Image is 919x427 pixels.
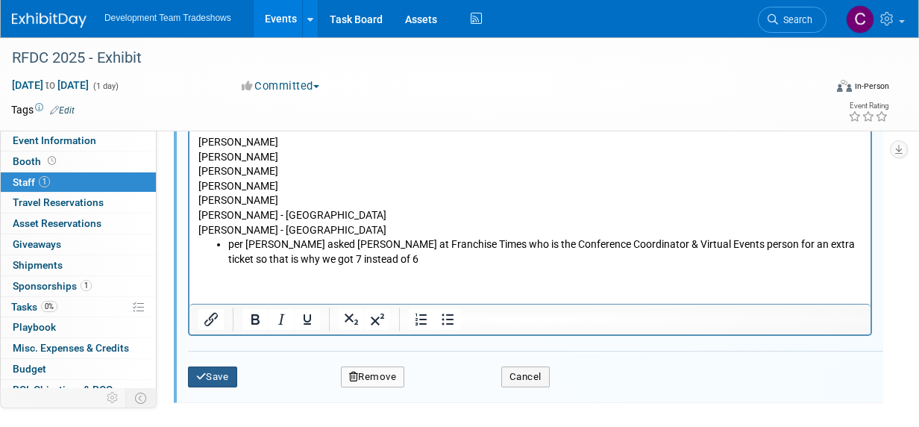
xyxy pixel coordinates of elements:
[846,5,874,34] img: Courtney Perkins
[1,297,156,317] a: Tasks0%
[341,367,405,387] button: Remove
[762,78,889,100] div: Event Format
[13,176,50,188] span: Staff
[43,79,57,91] span: to
[13,134,96,146] span: Event Information
[45,155,59,166] span: Booth not reserved yet
[1,317,156,337] a: Playbook
[188,367,237,387] button: Save
[92,81,119,91] span: (1 day)
[1,152,156,172] a: Booth
[1,234,156,255] a: Giveaways
[409,309,434,330] button: Numbered list
[11,78,90,92] span: [DATE] [DATE]
[13,217,101,229] span: Asset Reservations
[13,155,59,167] span: Booth
[189,129,871,304] iframe: Rich Text Area
[198,309,224,330] button: Insert/edit link
[1,276,156,296] a: Sponsorships1
[13,342,129,354] span: Misc. Expenses & Credits
[365,309,390,330] button: Superscript
[837,80,852,92] img: Format-Inperson.png
[41,301,57,312] span: 0%
[104,13,231,23] span: Development Team Tradeshows
[100,388,126,408] td: Personalize Event Tab Strip
[339,309,364,330] button: Subscript
[1,131,156,151] a: Event Information
[1,213,156,234] a: Asset Reservations
[1,193,156,213] a: Travel Reservations
[854,81,889,92] div: In-Person
[126,388,157,408] td: Toggle Event Tabs
[758,7,827,33] a: Search
[81,280,92,291] span: 1
[13,384,113,396] span: ROI, Objectives & ROO
[295,309,320,330] button: Underline
[435,309,460,330] button: Bullet list
[242,309,268,330] button: Bold
[50,105,75,116] a: Edit
[13,196,104,208] span: Travel Reservations
[39,176,50,187] span: 1
[13,259,63,271] span: Shipments
[501,367,550,387] button: Cancel
[269,309,294,330] button: Italic
[13,321,56,333] span: Playbook
[11,301,57,313] span: Tasks
[13,238,61,250] span: Giveaways
[778,14,812,25] span: Search
[1,338,156,358] a: Misc. Expenses & Credits
[11,102,75,117] td: Tags
[848,102,888,110] div: Event Rating
[13,363,46,375] span: Budget
[1,172,156,193] a: Staff1
[1,255,156,275] a: Shipments
[13,280,92,292] span: Sponsorships
[1,380,156,400] a: ROI, Objectives & ROO
[7,45,814,72] div: RFDC 2025 - Exhibit
[12,13,87,28] img: ExhibitDay
[236,78,325,94] button: Committed
[1,359,156,379] a: Budget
